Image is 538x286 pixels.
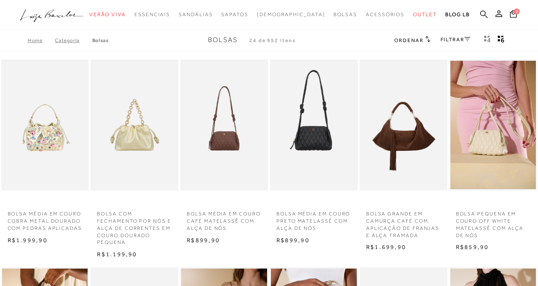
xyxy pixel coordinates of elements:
span: Bolsas [208,36,238,44]
a: BOLSA MÉDIA EM COURO COBRA METAL DOURADO COM PEDRAS APLICADAS BOLSA MÉDIA EM COURO COBRA METAL DO... [2,61,88,190]
span: R$1.199,90 [97,251,137,258]
span: BLOG LB [445,11,470,17]
span: Sapatos [221,11,248,17]
span: Ordenar [394,37,423,43]
a: categoryNavScreenReaderText [333,7,357,23]
a: categoryNavScreenReaderText [413,7,437,23]
img: BOLSA MÉDIA EM COURO COBRA METAL DOURADO COM PEDRAS APLICADAS [2,61,88,190]
span: Sandálias [179,11,213,17]
a: Categoria [55,37,92,43]
span: R$1.699,90 [366,244,406,250]
a: BOLSA MÉDIA EM COURO CAFÉ MATELASSÊ COM ALÇA DE NÓS BOLSA MÉDIA EM COURO CAFÉ MATELASSÊ COM ALÇA ... [181,61,267,190]
a: BOLSA COM FECHAMENTO POR NÓS E ALÇA DE CORRENTES EM COURO DOURADO PEQUENA BOLSA COM FECHAMENTO PO... [91,61,177,190]
a: categoryNavScreenReaderText [89,7,126,23]
span: Verão Viva [89,11,126,17]
a: BOLSA GRANDE EM CAMURÇA CAFÉ COM APLICAÇÃO DE FRANJAS E ALÇA TRAMADA BOLSA GRANDE EM CAMURÇA CAFÉ... [361,61,447,190]
span: R$1.999,90 [8,237,48,244]
img: BOLSA PEQUENA EM COURO OFF WHITE MATELASSÊ COM ALÇA DE NÓS [450,61,536,190]
span: 0 [514,8,520,14]
img: BOLSA MÉDIA EM COURO CAFÉ MATELASSÊ COM ALÇA DE NÓS [181,61,267,190]
span: R$899,90 [187,237,220,244]
span: Acessórios [366,11,404,17]
a: BOLSA COM FECHAMENTO POR NÓS E ALÇA DE CORRENTES EM COURO DOURADO PEQUENA [91,205,178,246]
img: BOLSA COM FECHAMENTO POR NÓS E ALÇA DE CORRENTES EM COURO DOURADO PEQUENA [91,61,177,190]
a: BOLSA MÉDIA EM COURO PRETO MATELASSÊ COM ALÇA DE NÓS BOLSA MÉDIA EM COURO PRETO MATELASSÊ COM ALÇ... [271,61,357,190]
a: BLOG LB [445,7,470,23]
a: BOLSA MÉDIA EM COURO COBRA METAL DOURADO COM PEDRAS APLICADAS [1,205,89,232]
a: noSubCategoriesText [257,7,325,23]
a: BOLSA PEQUENA EM COURO OFF WHITE MATELASSÊ COM ALÇA DE NÓS BOLSA PEQUENA EM COURO OFF WHITE MATEL... [450,61,536,190]
a: categoryNavScreenReaderText [134,7,170,23]
button: gridText6Desc [495,35,507,46]
button: 0 [507,9,519,21]
img: BOLSA GRANDE EM CAMURÇA CAFÉ COM APLICAÇÃO DE FRANJAS E ALÇA TRAMADA [361,61,447,190]
a: BOLSA GRANDE EM CAMURÇA CAFÉ COM APLICAÇÃO DE FRANJAS E ALÇA TRAMADA [360,205,447,239]
a: FILTRAR [441,37,470,42]
button: Mostrar 4 produtos por linha [481,35,493,46]
span: Bolsas [333,11,357,17]
a: Home [28,37,55,43]
a: categoryNavScreenReaderText [221,7,248,23]
span: Essenciais [134,11,170,17]
span: Outlet [413,11,437,17]
a: categoryNavScreenReaderText [179,7,213,23]
a: Bolsas [92,37,109,43]
a: BOLSA MÉDIA EM COURO CAFÉ MATELASSÊ COM ALÇA DE NÓS [180,205,268,232]
a: BOLSA MÉDIA EM COURO PRETO MATELASSÊ COM ALÇA DE NÓS [270,205,358,232]
a: categoryNavScreenReaderText [366,7,404,23]
span: R$859,90 [456,244,489,250]
img: BOLSA MÉDIA EM COURO PRETO MATELASSÊ COM ALÇA DE NÓS [271,61,357,190]
a: BOLSA PEQUENA EM COURO OFF WHITE MATELASSÊ COM ALÇA DE NÓS [450,205,537,239]
span: [DEMOGRAPHIC_DATA] [257,11,325,17]
span: R$899,90 [276,237,310,244]
span: 24 de 952 itens [249,37,296,43]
